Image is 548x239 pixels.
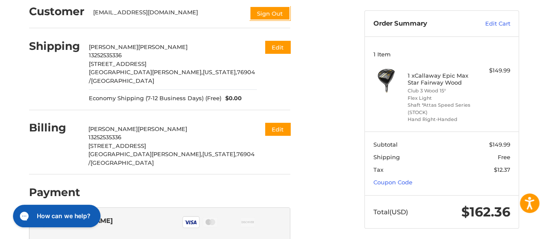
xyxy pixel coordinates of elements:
a: Edit Cart [467,20,510,28]
h3: 1 Item [373,51,510,58]
li: Hand Right-Handed [408,116,474,123]
iframe: Google Customer Reviews [477,216,548,239]
span: $12.37 [494,166,510,173]
span: [GEOGRAPHIC_DATA] [91,159,154,166]
button: Edit [265,123,290,135]
li: Club 3 Wood 15° [408,87,474,95]
span: $149.99 [489,141,510,148]
span: Tax [373,166,383,173]
span: [US_STATE], [202,151,237,157]
iframe: Gorgias live chat messenger [9,202,103,230]
span: [PERSON_NAME] [89,43,138,50]
h3: Order Summary [373,20,467,28]
span: $0.00 [221,94,242,103]
a: Coupon Code [373,179,412,186]
h4: 1 x Callaway Epic Max Star Fairway Wood [408,72,474,86]
span: Total (USD) [373,208,408,216]
button: Edit [265,41,290,53]
span: [STREET_ADDRESS] [88,142,146,149]
span: 13252535336 [89,52,122,59]
span: [GEOGRAPHIC_DATA] [91,77,154,84]
span: [PERSON_NAME] [138,125,187,132]
span: [GEOGRAPHIC_DATA][PERSON_NAME], [88,151,202,157]
span: Economy Shipping (7-12 Business Days) (Free) [89,94,221,103]
span: Free [498,154,510,160]
span: $162.36 [461,204,510,220]
span: [GEOGRAPHIC_DATA][PERSON_NAME], [89,69,203,75]
span: Subtotal [373,141,398,148]
h2: Customer [29,5,84,18]
h2: Billing [29,121,80,134]
span: 76904 / [89,69,255,84]
div: $149.99 [476,66,510,75]
div: [EMAIL_ADDRESS][DOMAIN_NAME] [93,8,241,20]
li: Shaft *Attas Speed Series (STOCK) [408,101,474,116]
span: Shipping [373,154,400,160]
h2: Payment [29,186,80,199]
span: [PERSON_NAME] [88,125,138,132]
button: Sign Out [250,6,290,20]
li: Flex Light [408,95,474,102]
span: [STREET_ADDRESS] [89,60,146,67]
h2: Shipping [29,39,80,53]
span: [US_STATE], [203,69,237,75]
span: 13252535336 [88,134,121,141]
span: [PERSON_NAME] [138,43,188,50]
span: 76904 / [88,151,255,166]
